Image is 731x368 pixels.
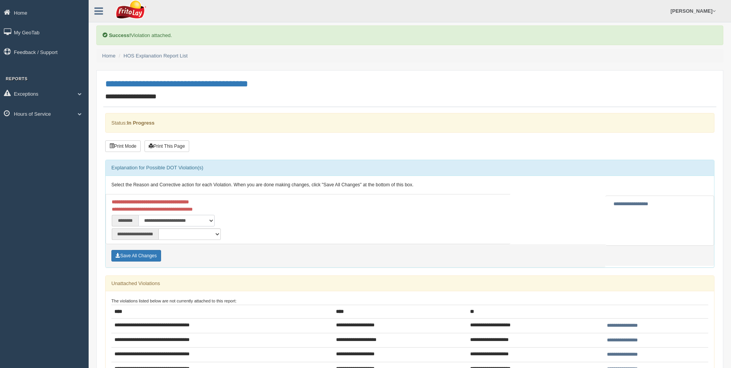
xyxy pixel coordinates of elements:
strong: In Progress [127,120,155,126]
div: Violation attached. [96,25,723,45]
button: Save [111,250,161,262]
div: Select the Reason and Corrective action for each Violation. When you are done making changes, cli... [106,176,714,194]
a: Home [102,53,116,59]
div: Explanation for Possible DOT Violation(s) [106,160,714,176]
div: Unattached Violations [106,276,714,291]
small: The violations listed below are not currently attached to this report: [111,299,237,303]
button: Print Mode [105,140,141,152]
button: Print This Page [145,140,189,152]
div: Status: [105,113,714,133]
b: Success! [109,32,131,38]
a: HOS Explanation Report List [124,53,188,59]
